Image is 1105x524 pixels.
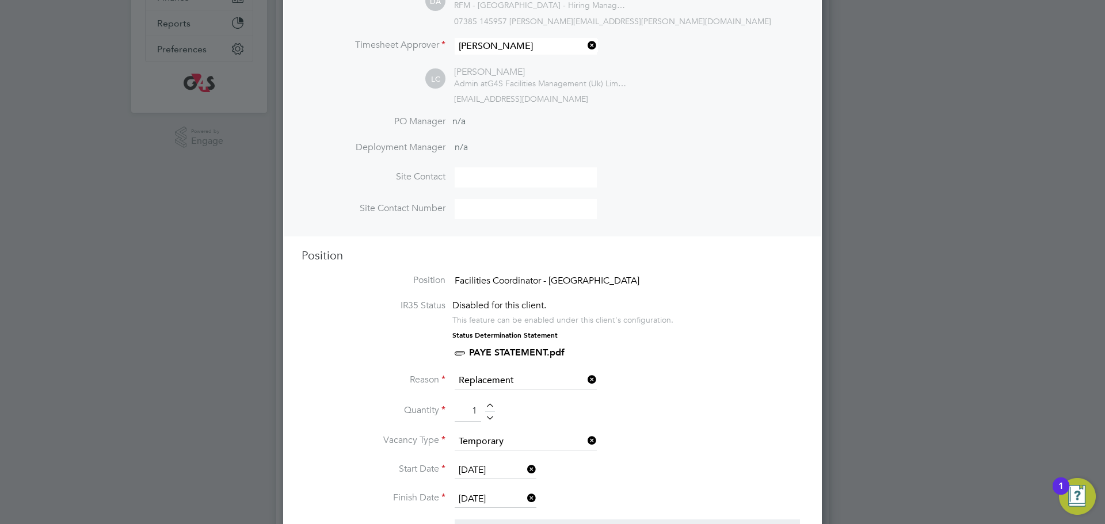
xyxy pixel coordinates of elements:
[469,347,565,358] a: PAYE STATEMENT.pdf
[302,492,445,504] label: Finish Date
[455,141,468,153] span: n/a
[455,372,597,389] input: Select one
[1059,478,1096,515] button: Open Resource Center, 1 new notification
[452,312,673,325] div: This feature can be enabled under this client's configuration.
[302,248,803,263] h3: Position
[425,69,445,89] span: LC
[302,39,445,51] label: Timesheet Approver
[452,331,558,339] strong: Status Determination Statement
[454,78,627,89] div: G4S Facilities Management (Uk) Limited
[302,374,445,386] label: Reason
[302,300,445,312] label: IR35 Status
[454,66,627,78] div: [PERSON_NAME]
[455,38,597,55] input: Search for...
[454,78,487,89] span: Admin at
[455,462,536,479] input: Select one
[509,16,771,26] span: [PERSON_NAME][EMAIL_ADDRESS][PERSON_NAME][DOMAIN_NAME]
[302,141,445,154] label: Deployment Manager
[455,433,597,450] input: Select one
[302,404,445,416] label: Quantity
[302,171,445,183] label: Site Contact
[454,16,507,26] span: 07385 145957
[302,434,445,446] label: Vacancy Type
[302,274,445,286] label: Position
[302,202,445,215] label: Site Contact Number
[452,300,546,311] span: Disabled for this client.
[302,116,445,128] label: PO Manager
[302,463,445,475] label: Start Date
[452,116,466,127] span: n/a
[1058,486,1064,501] div: 1
[454,94,588,104] span: [EMAIL_ADDRESS][DOMAIN_NAME]
[455,491,536,508] input: Select one
[455,275,639,286] span: Facilities Coordinator - [GEOGRAPHIC_DATA]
